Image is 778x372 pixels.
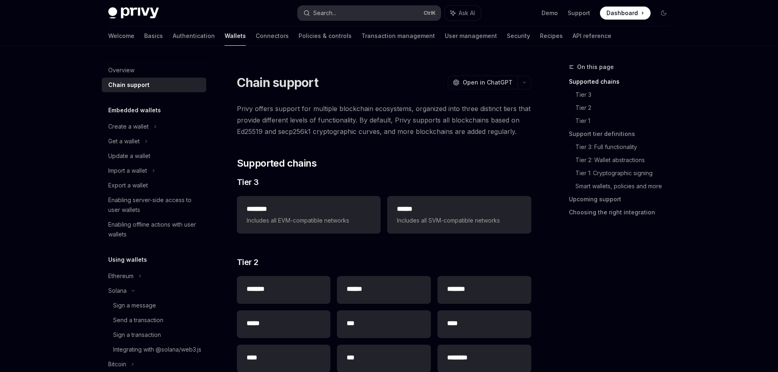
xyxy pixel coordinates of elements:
[542,9,558,17] a: Demo
[448,76,517,89] button: Open in ChatGPT
[108,166,147,176] div: Import a wallet
[247,216,371,225] span: Includes all EVM-compatible networks
[568,9,590,17] a: Support
[108,122,149,131] div: Create a wallet
[102,313,206,327] a: Send a transaction
[313,8,336,18] div: Search...
[144,26,163,46] a: Basics
[108,105,161,115] h5: Embedded wallets
[102,217,206,242] a: Enabling offline actions with user wallets
[606,9,638,17] span: Dashboard
[108,80,149,90] div: Chain support
[108,136,140,146] div: Get a wallet
[102,327,206,342] a: Sign a transaction
[577,62,614,72] span: On this page
[113,330,161,340] div: Sign a transaction
[575,167,677,180] a: Tier 1: Cryptographic signing
[108,26,134,46] a: Welcome
[108,65,134,75] div: Overview
[108,220,201,239] div: Enabling offline actions with user wallets
[361,26,435,46] a: Transaction management
[569,75,677,88] a: Supported chains
[424,10,436,16] span: Ctrl K
[573,26,611,46] a: API reference
[256,26,289,46] a: Connectors
[102,78,206,92] a: Chain support
[459,9,475,17] span: Ask AI
[463,78,513,87] span: Open in ChatGPT
[445,6,481,20] button: Ask AI
[397,216,521,225] span: Includes all SVM-compatible networks
[237,176,259,188] span: Tier 3
[575,114,677,127] a: Tier 1
[102,178,206,193] a: Export a wallet
[507,26,530,46] a: Security
[237,256,259,268] span: Tier 2
[237,103,531,137] span: Privy offers support for multiple blockchain ecosystems, organized into three distinct tiers that...
[600,7,651,20] a: Dashboard
[113,315,163,325] div: Send a transaction
[575,140,677,154] a: Tier 3: Full functionality
[173,26,215,46] a: Authentication
[113,345,201,354] div: Integrating with @solana/web3.js
[299,26,352,46] a: Policies & controls
[237,196,381,234] a: **** ***Includes all EVM-compatible networks
[445,26,497,46] a: User management
[102,342,206,357] a: Integrating with @solana/web3.js
[569,206,677,219] a: Choosing the right integration
[569,127,677,140] a: Support tier definitions
[569,193,677,206] a: Upcoming support
[237,75,318,90] h1: Chain support
[237,157,317,170] span: Supported chains
[575,180,677,193] a: Smart wallets, policies and more
[225,26,246,46] a: Wallets
[102,298,206,313] a: Sign a message
[575,154,677,167] a: Tier 2: Wallet abstractions
[298,6,441,20] button: Search...CtrlK
[108,255,147,265] h5: Using wallets
[102,193,206,217] a: Enabling server-side access to user wallets
[108,286,127,296] div: Solana
[108,359,126,369] div: Bitcoin
[102,149,206,163] a: Update a wallet
[575,88,677,101] a: Tier 3
[575,101,677,114] a: Tier 2
[657,7,670,20] button: Toggle dark mode
[102,63,206,78] a: Overview
[387,196,531,234] a: **** *Includes all SVM-compatible networks
[108,195,201,215] div: Enabling server-side access to user wallets
[113,301,156,310] div: Sign a message
[108,7,159,19] img: dark logo
[108,271,134,281] div: Ethereum
[108,151,150,161] div: Update a wallet
[540,26,563,46] a: Recipes
[108,180,148,190] div: Export a wallet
